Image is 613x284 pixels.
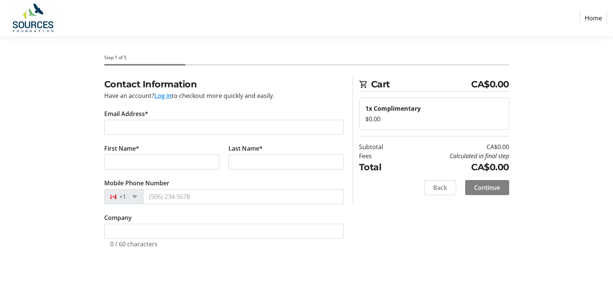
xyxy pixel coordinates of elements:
input: (506) 234-5678 [143,189,344,204]
a: Home [580,11,607,25]
td: Calculated in final step [402,151,509,160]
img: Sources Foundation's Logo [6,3,59,33]
label: First Name* [104,144,139,153]
button: Continue [465,180,509,195]
span: CA$0.00 [471,78,509,91]
div: Have an account? to checkout more quickly and easily. [104,91,344,100]
span: Cart [371,78,472,91]
h2: Contact Information [104,78,344,91]
td: Total [359,160,402,174]
strong: 1x Complimentary [365,104,421,113]
td: Fees [359,151,402,160]
span: Continue [474,183,500,192]
td: Subtotal [359,142,402,151]
span: Back [433,183,447,192]
label: Mobile Phone Number [104,179,169,188]
button: Back [424,180,456,195]
label: Last Name* [228,144,263,153]
div: $0.00 [365,115,503,124]
td: CA$0.00 [402,160,509,174]
label: Email Address* [104,109,148,118]
div: Step 1 of 5 [104,54,509,61]
td: CA$0.00 [402,142,509,151]
button: Log in [154,91,172,100]
label: Company [104,213,132,222]
tr-character-limit: 0 / 60 characters [110,240,158,248]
